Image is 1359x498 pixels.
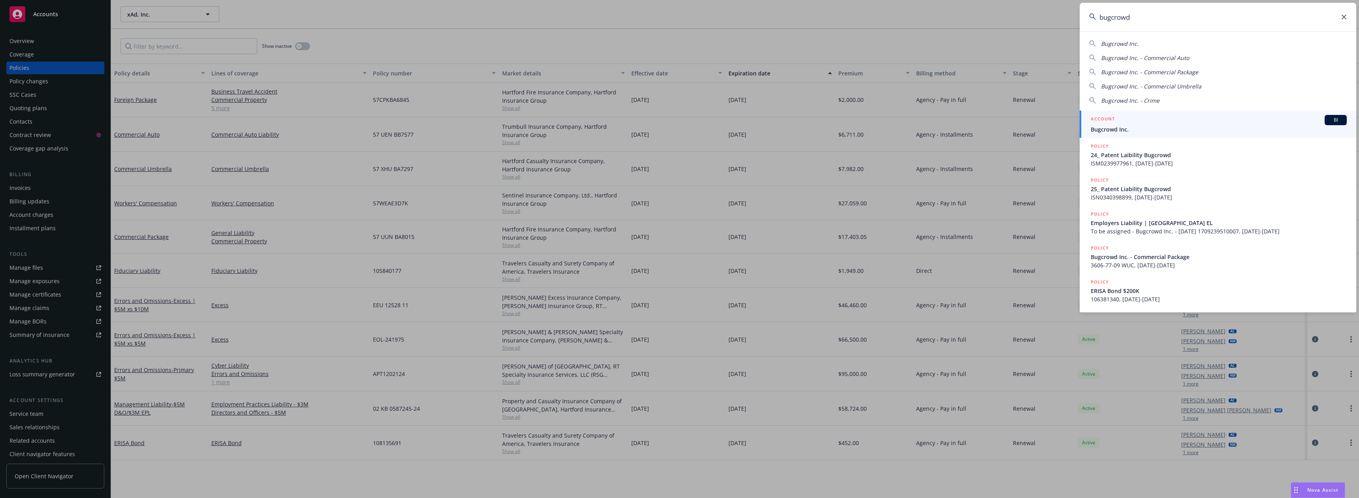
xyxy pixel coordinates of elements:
span: Bugcrowd Inc. - Crime [1101,97,1159,104]
span: ISM0239977961, [DATE]-[DATE] [1091,159,1347,167]
a: POLICYEmployers Liability | [GEOGRAPHIC_DATA] ELTo be assigned - Bugcrowd Inc. - [DATE] 170923951... [1080,206,1356,240]
h5: POLICY [1091,244,1109,252]
span: 24_ Patent Laibility Bugcrowd [1091,151,1347,159]
span: Bugcrowd Inc. - Commercial Package [1101,68,1198,76]
h5: POLICY [1091,176,1109,184]
h5: POLICY [1091,142,1109,150]
span: Bugcrowd Inc. - Commercial Auto [1101,54,1189,62]
span: Bugcrowd Inc. [1091,125,1347,133]
span: Bugcrowd Inc. - Commercial Umbrella [1101,83,1201,90]
h5: POLICY [1091,210,1109,218]
h5: POLICY [1091,278,1109,286]
button: Nova Assist [1291,482,1345,498]
div: Drag to move [1291,483,1301,498]
span: 106381340, [DATE]-[DATE] [1091,295,1347,303]
input: Search... [1080,3,1356,31]
span: BI [1328,117,1344,124]
span: 25_ Patent Liability Bugcrowd [1091,185,1347,193]
span: ERISA Bond $200K [1091,287,1347,295]
h5: ACCOUNT [1091,115,1115,124]
a: POLICYERISA Bond $200K106381340, [DATE]-[DATE] [1080,274,1356,308]
a: POLICY25_ Patent Liability BugcrowdISN0340398899, [DATE]-[DATE] [1080,172,1356,206]
span: Employers Liability | [GEOGRAPHIC_DATA] EL [1091,219,1347,227]
span: Bugcrowd Inc. [1101,40,1139,47]
a: POLICY24_ Patent Laibility BugcrowdISM0239977961, [DATE]-[DATE] [1080,138,1356,172]
a: ACCOUNTBIBugcrowd Inc. [1080,111,1356,138]
span: Bugcrowd Inc. - Commercial Package [1091,253,1347,261]
span: To be assigned - Bugcrowd Inc. - [DATE] 1709239510007, [DATE]-[DATE] [1091,227,1347,235]
a: POLICYBugcrowd Inc. - Commercial Package3606-77-09 WUC, [DATE]-[DATE] [1080,240,1356,274]
span: Nova Assist [1307,487,1338,493]
span: 3606-77-09 WUC, [DATE]-[DATE] [1091,261,1347,269]
span: ISN0340398899, [DATE]-[DATE] [1091,193,1347,201]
